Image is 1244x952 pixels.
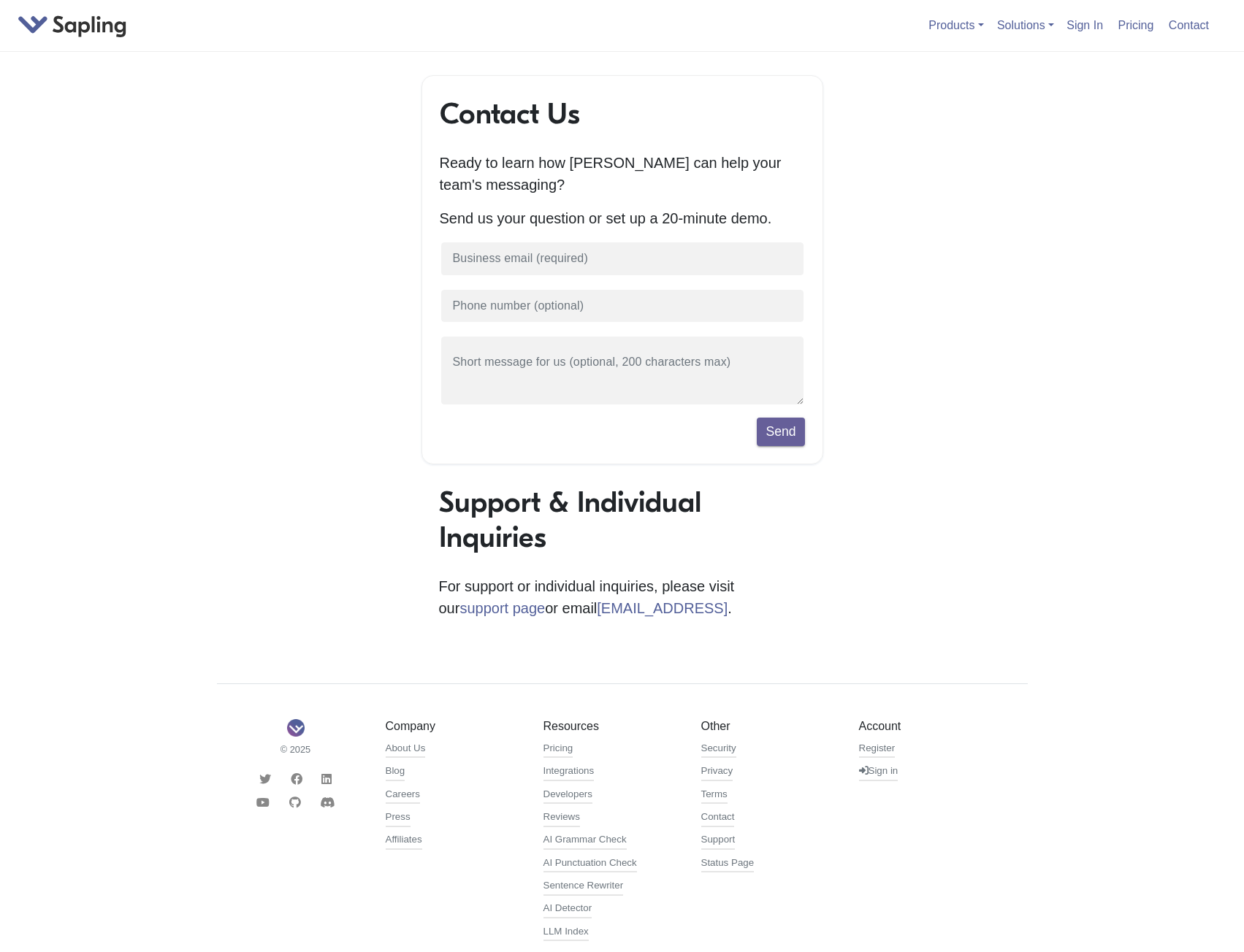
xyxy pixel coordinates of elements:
img: Sapling Logo [287,719,305,737]
input: Phone number (optional) [440,288,805,324]
a: Support [701,832,736,850]
a: Privacy [701,764,733,781]
a: Affiliates [386,832,422,850]
i: LinkedIn [321,773,332,785]
h5: Company [386,719,522,733]
a: Status Page [701,856,755,873]
a: Sentence Rewriter [543,878,624,896]
a: About Us [386,741,426,759]
a: Reviews [543,810,580,827]
a: Pricing [1113,13,1160,37]
h1: Contact Us [440,96,805,131]
h1: Support & Individual Inquiries [439,485,806,555]
a: AI Grammar Check [543,832,627,850]
a: Integrations [543,764,595,781]
a: Register [859,741,896,759]
a: Sign In [1061,13,1109,37]
a: AI Punctuation Check [543,856,637,873]
h5: Account [859,719,995,733]
small: © 2025 [228,742,364,756]
a: Press [386,810,411,827]
a: Developers [543,787,592,805]
a: Security [701,741,736,759]
p: For support or individual inquiries, please visit our or email . [439,575,806,619]
a: Contact [701,810,735,827]
a: support page [459,600,545,616]
h5: Resources [543,719,679,733]
a: Blog [386,764,405,781]
h5: Other [701,719,837,733]
input: Business email (required) [440,241,805,277]
a: Sign in [859,764,898,781]
a: Careers [386,787,420,805]
a: LLM Index [543,924,589,942]
a: Pricing [543,741,573,759]
a: Terms [701,787,728,805]
a: [EMAIL_ADDRESS] [597,600,728,616]
i: Discord [320,796,335,808]
a: AI Detector [543,901,592,918]
i: Github [289,796,301,808]
p: Send us your question or set up a 20-minute demo. [440,207,805,229]
p: Ready to learn how [PERSON_NAME] can help your team's messaging? [440,152,805,196]
a: Contact [1163,13,1215,37]
i: Twitter [259,773,271,785]
i: Youtube [256,796,270,808]
i: Facebook [291,773,302,785]
button: Send [757,418,804,445]
a: Products [928,19,983,31]
a: Solutions [997,19,1054,31]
